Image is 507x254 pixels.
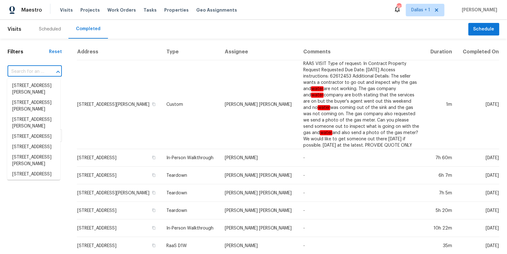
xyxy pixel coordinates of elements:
td: 7h 5m [425,184,457,202]
th: Assignee [220,44,298,60]
td: [STREET_ADDRESS] [77,149,162,167]
span: Dallas + 1 [411,7,430,13]
th: Comments [298,44,425,60]
td: 6h 7m [425,167,457,184]
td: Teardown [162,184,220,202]
span: Tasks [143,8,157,12]
button: Copy Address [151,208,157,213]
td: [DATE] [457,167,499,184]
span: Work Orders [107,7,136,13]
td: In-Person Walkthrough [162,219,220,237]
button: Copy Address [151,172,157,178]
td: [PERSON_NAME] [220,149,298,167]
em: water [320,130,332,135]
td: [PERSON_NAME] [PERSON_NAME] [220,202,298,219]
td: - [298,184,425,202]
button: Copy Address [151,101,157,107]
td: Teardown [162,202,220,219]
td: [PERSON_NAME] [PERSON_NAME] [220,219,298,237]
li: [STREET_ADDRESS][PERSON_NAME] [7,115,60,132]
em: water [311,93,324,98]
td: RAAS VISIT Type of request: In Contract Property Request Requested Due Date: [DATE] Access instru... [298,60,425,149]
td: [DATE] [457,149,499,167]
button: Close [54,68,62,76]
button: Copy Address [151,155,157,160]
button: Copy Address [151,225,157,231]
td: [STREET_ADDRESS] [77,167,162,184]
div: Completed [76,26,100,32]
div: 167 [397,4,401,10]
td: [STREET_ADDRESS][PERSON_NAME] [77,60,162,149]
th: Duration [425,44,457,60]
li: [STREET_ADDRESS][PERSON_NAME] [7,81,60,98]
td: [PERSON_NAME] [PERSON_NAME] [220,60,298,149]
button: Schedule [468,23,499,36]
span: Projects [80,7,100,13]
span: Maestro [21,7,42,13]
em: water [318,105,330,110]
em: water [311,86,324,91]
td: [PERSON_NAME] [PERSON_NAME] [220,184,298,202]
button: Copy Address [151,243,157,248]
td: [STREET_ADDRESS] [77,219,162,237]
td: [DATE] [457,202,499,219]
td: Teardown [162,167,220,184]
span: Visits [60,7,73,13]
td: [PERSON_NAME] [PERSON_NAME] [220,167,298,184]
input: Search for an address... [8,67,44,77]
li: [STREET_ADDRESS] [7,142,60,152]
td: - [298,202,425,219]
td: - [298,219,425,237]
li: [STREET_ADDRESS] [7,132,60,142]
td: [DATE] [457,219,499,237]
li: [STREET_ADDRESS][PERSON_NAME] [7,152,60,169]
td: 5h 20m [425,202,457,219]
span: [PERSON_NAME] [460,7,498,13]
li: [STREET_ADDRESS] [7,169,60,180]
td: [DATE] [457,184,499,202]
h1: Filters [8,49,49,55]
td: In-Person Walkthrough [162,149,220,167]
li: [STREET_ADDRESS][PERSON_NAME] [7,180,60,197]
th: Completed On [457,44,499,60]
td: 1m [425,60,457,149]
span: Geo Assignments [196,7,237,13]
td: [STREET_ADDRESS][PERSON_NAME] [77,184,162,202]
span: Properties [164,7,189,13]
td: [STREET_ADDRESS] [77,202,162,219]
div: Scheduled [39,26,61,32]
td: [DATE] [457,60,499,149]
span: Visits [8,22,21,36]
th: Address [77,44,162,60]
button: Copy Address [151,190,157,196]
th: Type [162,44,220,60]
td: Custom [162,60,220,149]
td: - [298,167,425,184]
span: Schedule [473,25,494,33]
td: 7h 60m [425,149,457,167]
td: - [298,149,425,167]
td: 10h 22m [425,219,457,237]
li: [STREET_ADDRESS][PERSON_NAME] [7,98,60,115]
div: Reset [49,49,62,55]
